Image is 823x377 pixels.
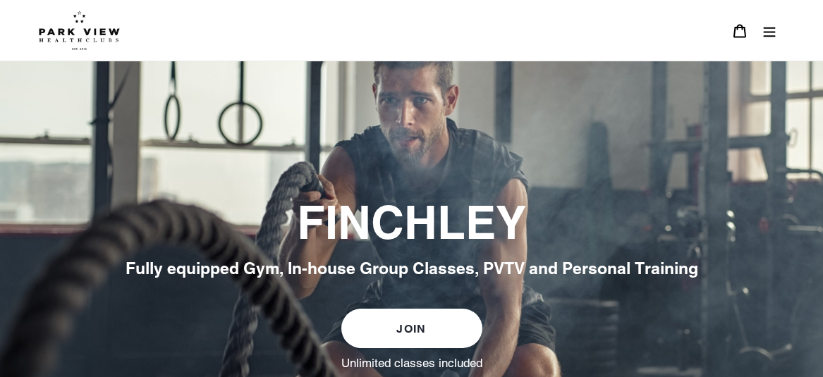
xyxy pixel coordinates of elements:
[341,355,482,371] label: Unlimited classes included
[39,196,784,251] h2: FINCHLEY
[126,259,698,278] span: Fully equipped Gym, In-house Group Classes, PVTV and Personal Training
[755,16,784,46] button: Menu
[341,309,482,348] a: JOIN
[39,11,120,50] img: Park view health clubs is a gym near you.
